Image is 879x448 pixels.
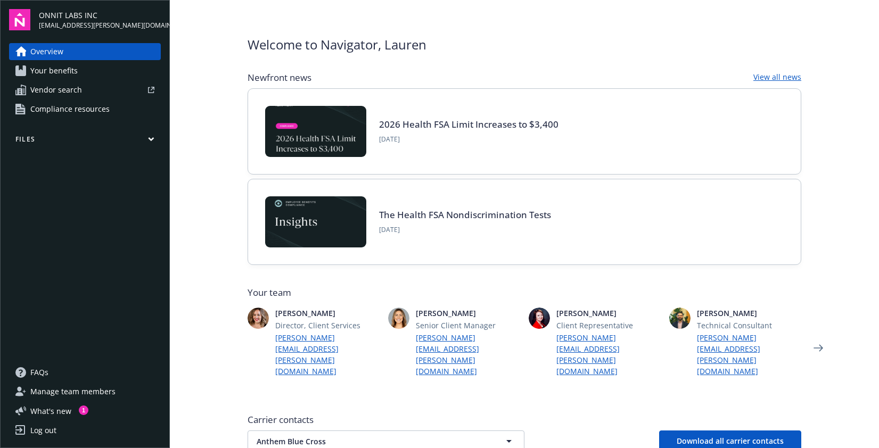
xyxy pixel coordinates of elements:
[39,10,161,21] span: ONNIT LABS INC
[529,308,550,329] img: photo
[9,62,161,79] a: Your benefits
[669,308,691,329] img: photo
[9,81,161,98] a: Vendor search
[753,71,801,84] a: View all news
[379,135,558,144] span: [DATE]
[30,81,82,98] span: Vendor search
[248,71,311,84] span: Newfront news
[9,43,161,60] a: Overview
[379,225,551,235] span: [DATE]
[30,101,110,118] span: Compliance resources
[9,101,161,118] a: Compliance resources
[248,286,801,299] span: Your team
[30,62,78,79] span: Your benefits
[275,308,380,319] span: [PERSON_NAME]
[248,308,269,329] img: photo
[697,308,801,319] span: [PERSON_NAME]
[9,135,161,148] button: Files
[9,9,30,30] img: navigator-logo.svg
[416,308,520,319] span: [PERSON_NAME]
[388,308,409,329] img: photo
[265,196,366,247] img: Card Image - EB Compliance Insights.png
[556,308,661,319] span: [PERSON_NAME]
[248,35,426,54] span: Welcome to Navigator , Lauren
[39,9,161,30] button: ONNIT LABS INC[EMAIL_ADDRESS][PERSON_NAME][DOMAIN_NAME]
[30,43,63,60] span: Overview
[379,118,558,130] a: 2026 Health FSA Limit Increases to $3,400
[39,21,161,30] span: [EMAIL_ADDRESS][PERSON_NAME][DOMAIN_NAME]
[265,106,366,157] img: BLOG-Card Image - Compliance - 2026 Health FSA Limit Increases to $3,400.jpg
[379,209,551,221] a: The Health FSA Nondiscrimination Tests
